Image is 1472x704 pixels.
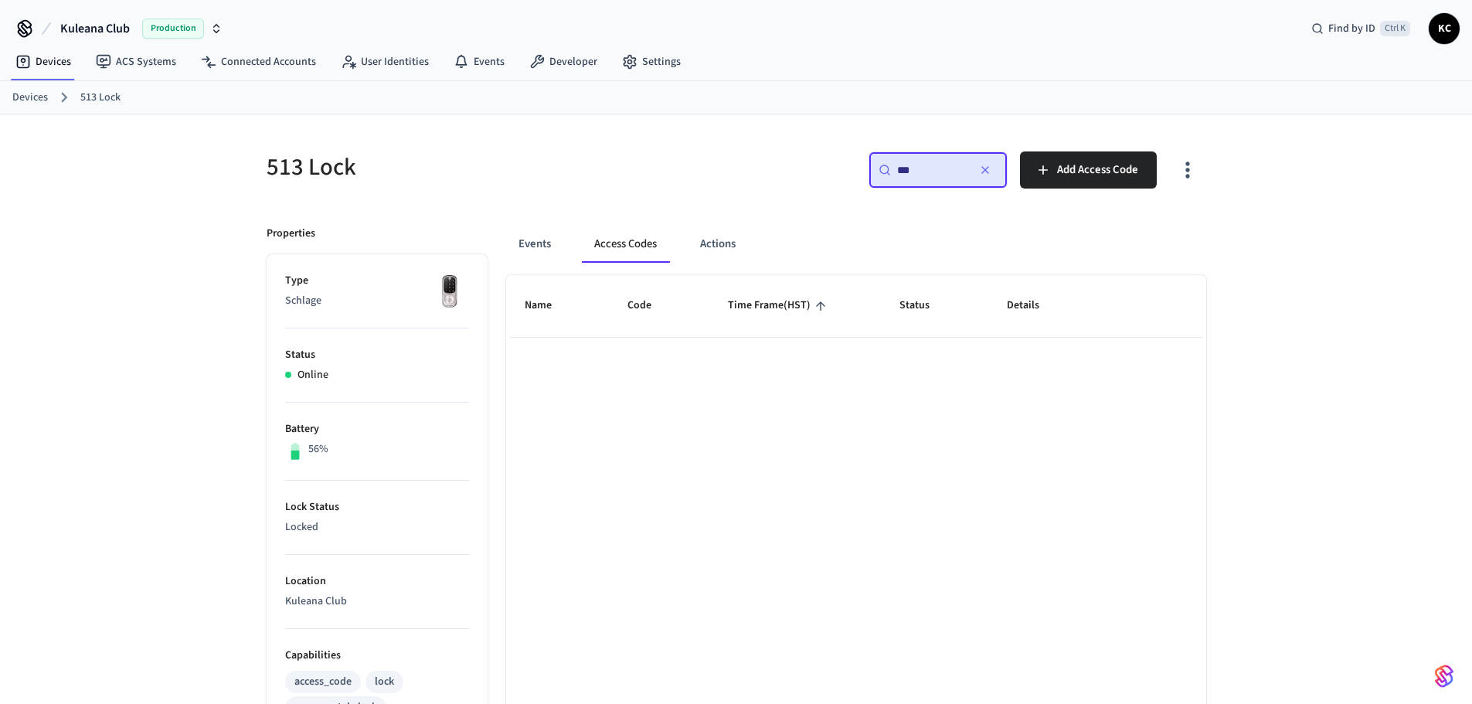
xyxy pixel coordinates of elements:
[1380,21,1410,36] span: Ctrl K
[728,294,831,318] span: Time Frame(HST)
[60,19,130,38] span: Kuleana Club
[297,367,328,383] p: Online
[1007,294,1059,318] span: Details
[12,90,48,106] a: Devices
[525,294,572,318] span: Name
[1430,15,1458,43] span: KC
[1299,15,1423,43] div: Find by IDCtrl K
[285,593,469,610] p: Kuleana Club
[688,226,748,263] button: Actions
[267,226,315,242] p: Properties
[506,275,1206,337] table: sticky table
[267,151,727,183] h5: 513 Lock
[3,48,83,76] a: Devices
[285,648,469,664] p: Capabilities
[517,48,610,76] a: Developer
[1435,664,1453,689] img: SeamLogoGradient.69752ec5.svg
[328,48,441,76] a: User Identities
[285,347,469,363] p: Status
[142,19,204,39] span: Production
[80,90,121,106] a: 513 Lock
[506,226,563,263] button: Events
[285,293,469,309] p: Schlage
[430,273,469,311] img: Yale Assure Touchscreen Wifi Smart Lock, Satin Nickel, Front
[285,519,469,536] p: Locked
[1429,13,1460,44] button: KC
[285,499,469,515] p: Lock Status
[285,273,469,289] p: Type
[375,674,394,690] div: lock
[189,48,328,76] a: Connected Accounts
[294,674,352,690] div: access_code
[1328,21,1375,36] span: Find by ID
[506,226,1206,263] div: ant example
[1057,160,1138,180] span: Add Access Code
[627,294,671,318] span: Code
[582,226,669,263] button: Access Codes
[83,48,189,76] a: ACS Systems
[285,421,469,437] p: Battery
[899,294,950,318] span: Status
[285,573,469,590] p: Location
[610,48,693,76] a: Settings
[1020,151,1157,189] button: Add Access Code
[441,48,517,76] a: Events
[308,441,328,457] p: 56%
